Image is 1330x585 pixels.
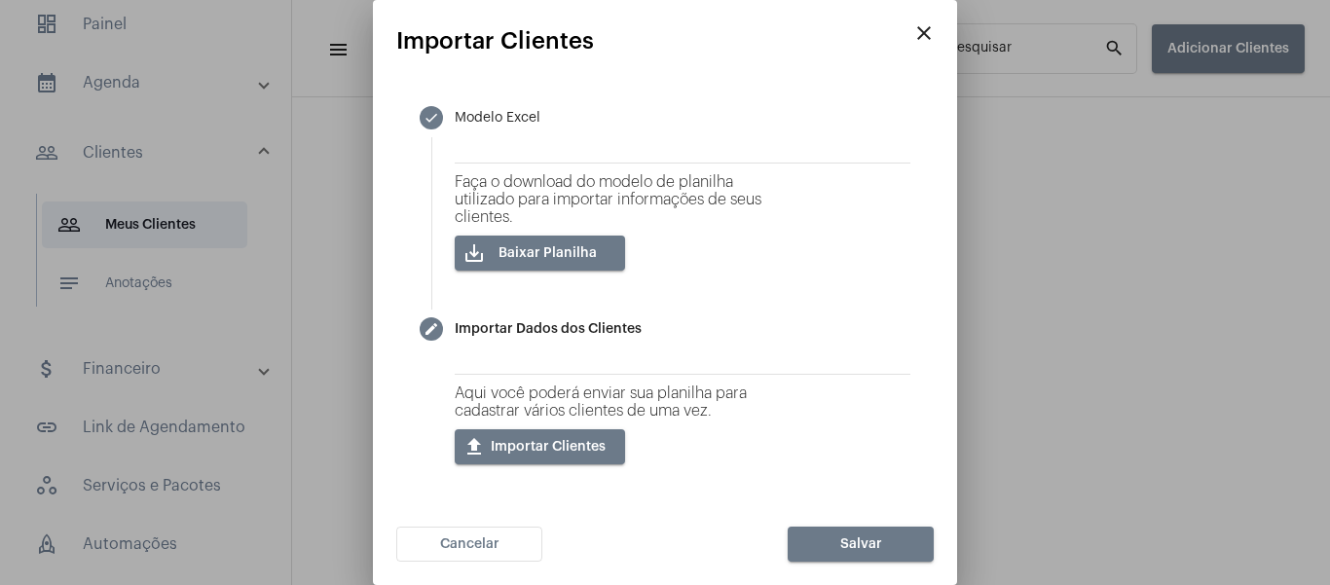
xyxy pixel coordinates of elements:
button: Baixar Planilha [455,236,625,271]
button: Salvar [788,527,934,562]
span: Cancelar [440,537,499,551]
div: Modelo Excel [455,111,540,126]
button: Cancelar [396,527,542,562]
span: Faça o download do modelo de planilha utilizado para importar informações de seus clientes. [455,173,795,226]
span: Salvar [840,537,882,551]
mat-icon: save_alt [462,241,486,265]
mat-icon: create [424,321,439,337]
span: Importar Clientes [491,440,606,454]
span: Baixar Planilha [499,246,597,260]
mat-icon: done [424,110,439,126]
mat-icon: upload [462,435,486,458]
span: Aqui você poderá enviar sua planilha para cadastrar vários clientes de uma vez. [455,384,795,420]
span: Importar Clientes [396,28,594,54]
button: Importar Clientes [455,429,625,464]
mat-icon: close [912,21,936,45]
div: Importar Dados dos Clientes [455,322,642,337]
